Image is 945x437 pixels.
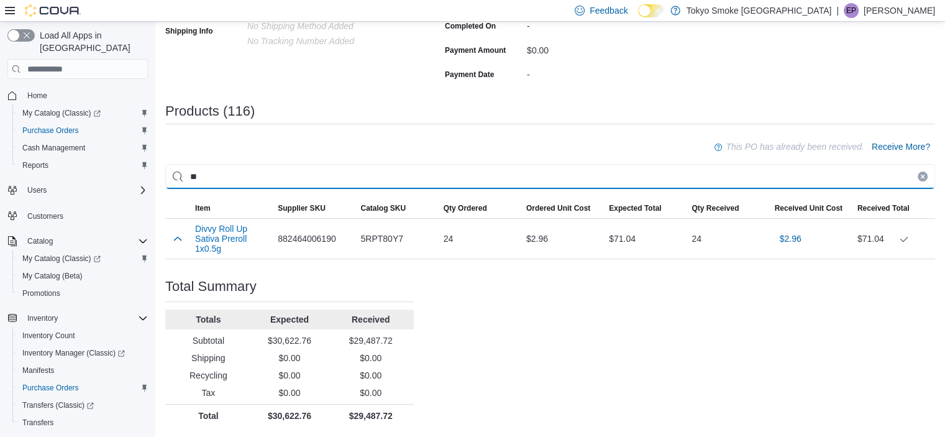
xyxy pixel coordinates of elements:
span: Purchase Orders [22,126,79,136]
p: $0.00 [252,387,328,399]
span: My Catalog (Classic) [22,254,101,264]
span: Catalog SKU [360,203,406,213]
p: Recycling [170,369,247,382]
a: Promotions [17,286,65,301]
a: Home [22,88,52,103]
button: Received Total [852,198,935,218]
h3: Products (116) [165,104,255,119]
p: $30,622.76 [252,334,328,347]
span: Inventory Count [17,328,148,343]
button: Transfers [12,414,153,431]
button: Users [2,182,153,199]
button: Ordered Unit Cost [521,198,604,218]
a: Inventory Manager (Classic) [12,344,153,362]
span: Received Total [857,203,910,213]
div: - [527,16,693,31]
span: Inventory [27,313,58,323]
button: Receive More? [867,134,935,159]
button: Inventory Count [12,327,153,344]
span: Inventory Manager (Classic) [22,348,125,358]
p: | [836,3,839,18]
a: Transfers (Classic) [17,398,99,413]
button: Item [190,198,273,218]
p: No Shipping Method added [247,21,414,31]
span: My Catalog (Classic) [17,106,148,121]
span: Purchase Orders [17,380,148,395]
span: Transfers [17,415,148,430]
a: Inventory Manager (Classic) [17,346,130,361]
p: Total [170,410,247,422]
button: Supplier SKU [273,198,355,218]
button: Divvy Roll Up Sativa Preroll 1x0.5g [195,224,268,254]
button: Catalog SKU [355,198,438,218]
span: Purchase Orders [22,383,79,393]
p: [PERSON_NAME] [864,3,935,18]
button: Expected Total [604,198,687,218]
p: $29,487.72 [332,410,409,422]
span: Catalog [22,234,148,249]
p: Shipping [170,352,247,364]
span: My Catalog (Beta) [17,269,148,283]
a: My Catalog (Classic) [12,250,153,267]
span: Qty Received [692,203,739,213]
p: Tokyo Smoke [GEOGRAPHIC_DATA] [687,3,832,18]
span: 882464006190 [278,231,336,246]
div: Emily Paramor [844,3,859,18]
button: Reports [12,157,153,174]
span: Dark Mode [638,17,639,18]
a: My Catalog (Classic) [17,106,106,121]
h3: Total Summary [165,279,257,294]
span: 5RPT80Y7 [360,231,403,246]
div: $2.96 [521,226,604,251]
span: Catalog [27,236,53,246]
a: Manifests [17,363,59,378]
span: Transfers (Classic) [17,398,148,413]
button: Received Unit Cost [770,198,852,218]
button: Inventory [2,310,153,327]
p: Received [332,313,409,326]
a: Transfers [17,415,58,430]
p: This PO has already been received. [726,139,864,154]
span: Reports [22,160,48,170]
span: Inventory Manager (Classic) [17,346,148,361]
span: Promotions [17,286,148,301]
span: Transfers (Classic) [22,400,94,410]
button: Clear input [918,172,928,182]
span: My Catalog (Beta) [22,271,83,281]
span: Item [195,203,211,213]
p: No Tracking Number added [247,36,414,46]
span: Customers [27,211,63,221]
span: My Catalog (Classic) [22,108,101,118]
span: Inventory Count [22,331,75,341]
span: Users [22,183,148,198]
span: Cash Management [17,140,148,155]
a: Purchase Orders [17,380,84,395]
p: $0.00 [332,352,409,364]
a: Inventory Count [17,328,80,343]
span: Users [27,185,47,195]
a: Customers [22,209,68,224]
button: $2.96 [775,226,806,251]
button: Users [22,183,52,198]
p: $0.00 [252,369,328,382]
label: Payment Date [445,70,494,80]
input: Dark Mode [638,4,664,17]
button: Catalog [2,232,153,250]
p: Expected [252,313,328,326]
span: Expected Total [609,203,661,213]
span: EP [846,3,856,18]
p: Subtotal [170,334,247,347]
span: Home [27,91,47,101]
a: Purchase Orders [17,123,84,138]
label: Completed On [445,21,496,31]
button: Promotions [12,285,153,302]
p: $29,487.72 [332,334,409,347]
span: My Catalog (Classic) [17,251,148,266]
span: Cash Management [22,143,85,153]
button: Inventory [22,311,63,326]
p: $30,622.76 [252,410,328,422]
span: Qty Ordered [444,203,487,213]
span: Inventory [22,311,148,326]
button: Catalog [22,234,58,249]
button: Qty Received [687,198,769,218]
